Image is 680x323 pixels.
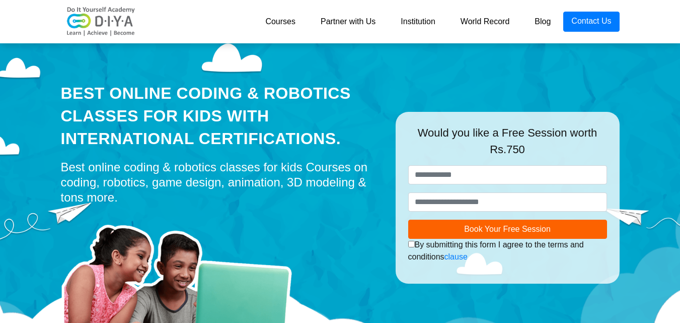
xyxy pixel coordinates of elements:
a: Courses [253,12,308,32]
img: logo-v2.png [61,7,141,37]
a: Contact Us [563,12,619,32]
a: clause [444,252,468,261]
a: World Record [448,12,522,32]
a: Institution [388,12,447,32]
a: Blog [522,12,563,32]
span: Book Your Free Session [464,225,551,233]
div: By submitting this form I agree to the terms and conditions [408,239,607,263]
div: Would you like a Free Session worth Rs.750 [408,124,607,165]
div: Best Online Coding & Robotics Classes for kids with International Certifications. [61,82,381,150]
div: Best online coding & robotics classes for kids Courses on coding, robotics, game design, animatio... [61,160,381,205]
button: Book Your Free Session [408,220,607,239]
a: Partner with Us [308,12,388,32]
